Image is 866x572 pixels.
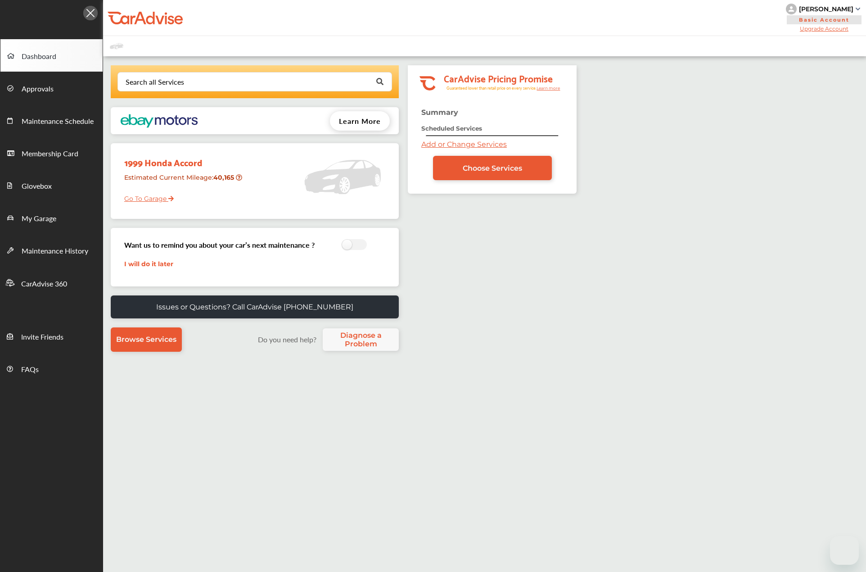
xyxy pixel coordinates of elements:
[253,334,320,345] label: Do you need help?
[0,39,103,72] a: Dashboard
[117,170,249,193] div: Estimated Current Mileage :
[117,188,174,205] a: Go To Garage
[339,116,381,126] span: Learn More
[830,536,859,565] iframe: Button to launch messaging window
[786,4,797,14] img: knH8PDtVvWoAbQRylUukY18CTiRevjo20fAtgn5MLBQj4uumYvk2MzTtcAIzfGAtb1XOLVMAvhLuqoNAbL4reqehy0jehNKdM...
[124,240,315,250] h3: Want us to remind you about your car’s next maintenance ?
[156,303,353,311] p: Issues or Questions? Call CarAdvise [PHONE_NUMBER]
[786,25,862,32] span: Upgrade Account
[304,148,381,206] img: placeholder_car.5a1ece94.svg
[83,6,98,20] img: Icon.5fd9dcc7.svg
[21,278,67,290] span: CarAdvise 360
[537,86,560,91] tspan: Learn more
[0,201,103,234] a: My Garage
[22,213,56,225] span: My Garage
[421,108,458,117] strong: Summary
[22,83,54,95] span: Approvals
[22,116,94,127] span: Maintenance Schedule
[447,85,537,91] tspan: Guaranteed lower than retail price on every service.
[0,234,103,266] a: Maintenance History
[116,335,176,344] span: Browse Services
[327,331,394,348] span: Diagnose a Problem
[111,295,399,318] a: Issues or Questions? Call CarAdvise [PHONE_NUMBER]
[0,72,103,104] a: Approvals
[799,5,853,13] div: [PERSON_NAME]
[444,70,553,86] tspan: CarAdvise Pricing Promise
[0,104,103,136] a: Maintenance Schedule
[323,328,399,351] a: Diagnose a Problem
[126,78,184,86] div: Search all Services
[856,8,860,10] img: sCxJUJ+qAmfqhQGDUl18vwLg4ZYJ6CxN7XmbOMBAAAAAElFTkSuQmCC
[21,364,39,376] span: FAQs
[110,41,123,52] img: placeholder_car.fcab19be.svg
[463,164,522,173] span: Choose Services
[117,148,249,170] div: 1999 Honda Accord
[421,125,482,132] strong: Scheduled Services
[0,169,103,201] a: Glovebox
[22,148,78,160] span: Membership Card
[0,136,103,169] a: Membership Card
[111,327,182,352] a: Browse Services
[421,140,507,149] a: Add or Change Services
[21,331,63,343] span: Invite Friends
[787,15,861,24] span: Basic Account
[22,181,52,192] span: Glovebox
[22,245,88,257] span: Maintenance History
[124,260,173,268] a: I will do it later
[22,51,56,63] span: Dashboard
[213,173,236,182] strong: 40,165
[433,156,552,180] a: Choose Services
